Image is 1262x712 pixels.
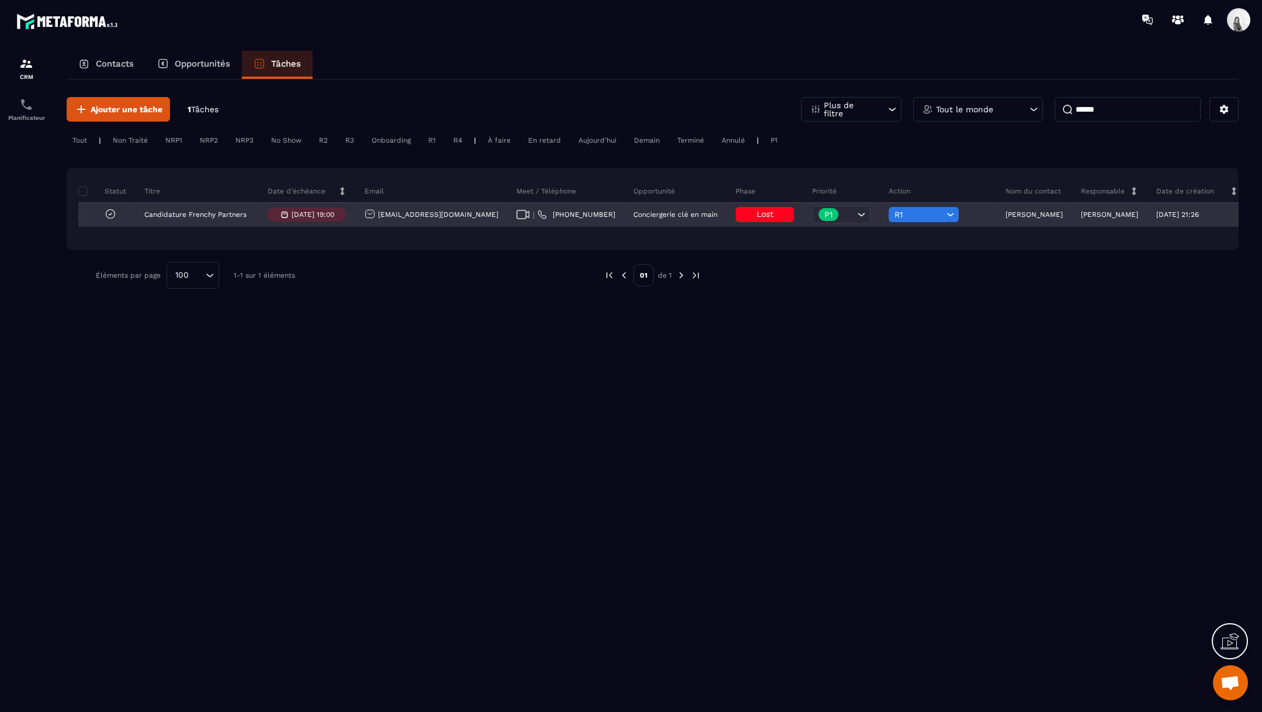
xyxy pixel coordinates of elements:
div: R2 [313,133,334,147]
div: Annulé [716,133,751,147]
span: | [533,210,535,219]
div: Non Traité [107,133,154,147]
a: [PHONE_NUMBER] [538,210,615,219]
img: scheduler [19,98,33,112]
p: Tout le monde [936,105,993,113]
p: | [474,136,476,144]
p: Date d’échéance [268,186,325,196]
p: Statut [81,186,126,196]
p: 01 [633,264,654,286]
p: 1 [188,104,219,115]
p: Titre [144,186,160,196]
a: formationformationCRM [3,48,50,89]
div: NRP3 [230,133,259,147]
img: next [691,270,701,281]
span: Ajouter une tâche [91,103,162,115]
p: Email [365,186,384,196]
div: NRP2 [194,133,224,147]
div: R3 [339,133,360,147]
div: Onboarding [366,133,417,147]
div: En retard [522,133,567,147]
div: À faire [482,133,516,147]
p: Action [889,186,910,196]
span: 100 [171,269,193,282]
div: R1 [422,133,442,147]
p: Conciergerie clé en main [633,210,717,219]
span: Tâches [191,105,219,114]
p: Éléments par page [96,271,161,279]
div: No Show [265,133,307,147]
p: Responsable [1081,186,1125,196]
p: CRM [3,74,50,80]
img: prev [604,270,615,281]
p: de 1 [658,271,672,280]
p: [PERSON_NAME] [1006,210,1063,219]
p: Plus de filtre [824,101,875,117]
p: P1 [824,210,833,219]
img: formation [19,57,33,71]
div: P1 [765,133,783,147]
div: Search for option [167,262,219,289]
span: R1 [895,210,944,219]
p: [DATE] 19:00 [292,210,334,219]
p: [PERSON_NAME] [1081,210,1138,219]
div: Aujourd'hui [573,133,622,147]
p: Candidature Frenchy Partners [144,210,247,219]
div: Terminé [671,133,710,147]
p: Opportunité [633,186,675,196]
span: Lost [757,209,774,219]
p: Opportunités [175,58,230,69]
p: Contacts [96,58,134,69]
input: Search for option [193,269,203,282]
p: Nom du contact [1006,186,1061,196]
p: 1-1 sur 1 éléments [234,271,295,279]
p: Priorité [812,186,837,196]
div: R4 [448,133,468,147]
div: Ouvrir le chat [1213,665,1248,700]
div: Demain [628,133,665,147]
a: Contacts [67,51,145,79]
p: | [757,136,759,144]
a: Opportunités [145,51,242,79]
a: Tâches [242,51,313,79]
p: Tâches [271,58,301,69]
div: Tout [67,133,93,147]
div: NRP1 [160,133,188,147]
a: schedulerschedulerPlanificateur [3,89,50,130]
p: Planificateur [3,115,50,121]
button: Ajouter une tâche [67,97,170,122]
img: logo [16,11,122,32]
p: | [99,136,101,144]
p: Phase [736,186,755,196]
p: [DATE] 21:26 [1156,210,1199,219]
img: prev [619,270,629,281]
img: next [676,270,687,281]
p: Date de création [1156,186,1214,196]
p: Meet / Téléphone [516,186,576,196]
